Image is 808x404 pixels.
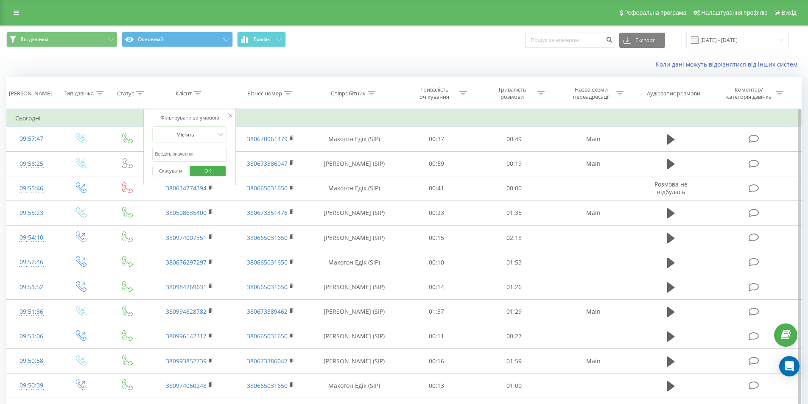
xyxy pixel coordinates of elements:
div: Фільтрувати за умовою [153,114,227,122]
a: 380670061479 [247,135,288,143]
div: Аудіозапис розмови [647,90,700,97]
td: 00:16 [398,349,475,373]
a: 380974007351 [166,234,207,242]
td: Main [553,127,633,151]
div: 09:52:46 [15,254,48,270]
div: Назва схеми переадресації [568,86,614,100]
td: Сьогодні [7,110,802,127]
div: Тип дзвінка [64,90,94,97]
a: 380665031650 [247,382,288,390]
span: OK [196,164,220,177]
a: 380673351476 [247,209,288,217]
td: 00:59 [398,151,475,176]
div: 09:56:25 [15,156,48,172]
div: Клієнт [176,90,192,97]
a: 380984269631 [166,283,207,291]
div: 09:57:47 [15,131,48,147]
div: Тривалість розмови [489,86,535,100]
a: 380665031650 [247,258,288,266]
td: 00:11 [398,324,475,348]
div: 09:54:10 [15,229,48,246]
td: [PERSON_NAME] (SIP) [311,275,398,299]
a: 380996142317 [166,332,207,340]
td: 00:15 [398,226,475,250]
button: Експорт [619,33,665,48]
td: Макогон Едік (SIP) [311,176,398,201]
span: Графік [254,36,270,42]
a: 380993852739 [166,357,207,365]
button: Всі дзвінки [6,32,117,47]
div: 09:55:46 [15,180,48,197]
td: [PERSON_NAME] (SIP) [311,349,398,373]
a: 380665031650 [247,184,288,192]
td: Main [553,299,633,324]
td: 00:19 [475,151,553,176]
td: [PERSON_NAME] (SIP) [311,324,398,348]
button: Скасувати [153,166,189,176]
td: Main [553,349,633,373]
td: [PERSON_NAME] (SIP) [311,201,398,225]
td: 00:23 [398,201,475,225]
span: Налаштування профілю [701,9,767,16]
a: 380634774394 [166,184,207,192]
a: 380673386047 [247,159,288,167]
a: 380974060248 [166,382,207,390]
button: Графік [237,32,286,47]
div: Тривалість очікування [412,86,457,100]
button: Основний [122,32,233,47]
span: Розмова не відбулась [654,180,688,196]
div: [PERSON_NAME] [9,90,52,97]
span: Всі дзвінки [20,36,48,43]
span: Реферальна програма [624,9,687,16]
div: Open Intercom Messenger [779,356,800,376]
input: Введіть значення [153,147,227,162]
a: 380665031650 [247,283,288,291]
div: 09:50:58 [15,353,48,369]
td: 01:35 [475,201,553,225]
td: Макогон Едік (SIP) [311,127,398,151]
div: 09:51:06 [15,328,48,345]
td: 01:26 [475,275,553,299]
div: Бізнес номер [247,90,282,97]
td: 00:41 [398,176,475,201]
div: Коментар/категорія дзвінка [724,86,774,100]
button: OK [190,166,226,176]
td: 01:37 [398,299,475,324]
a: 380665031650 [247,234,288,242]
td: [PERSON_NAME] (SIP) [311,226,398,250]
a: 380665031650 [247,332,288,340]
td: Макогон Едік (SIP) [311,373,398,398]
a: 380508635400 [166,209,207,217]
td: 01:59 [475,349,553,373]
input: Пошук за номером [525,33,615,48]
a: 380673389462 [247,307,288,315]
div: 09:51:36 [15,304,48,320]
td: 01:00 [475,373,553,398]
td: Макогон Едік (SIP) [311,250,398,275]
a: 380994828782 [166,307,207,315]
td: [PERSON_NAME] (SIP) [311,299,398,324]
div: Статус [117,90,134,97]
a: Коли дані можуть відрізнятися вiд інших систем [656,60,802,68]
div: Співробітник [331,90,366,97]
td: Main [553,201,633,225]
td: 00:49 [475,127,553,151]
td: 01:53 [475,250,553,275]
span: Вихід [782,9,797,16]
div: 09:50:39 [15,377,48,394]
td: [PERSON_NAME] (SIP) [311,151,398,176]
td: 00:37 [398,127,475,151]
a: 380673386047 [247,357,288,365]
td: 00:14 [398,275,475,299]
td: 01:29 [475,299,553,324]
td: 00:13 [398,373,475,398]
td: 00:27 [475,324,553,348]
div: 09:51:52 [15,279,48,295]
div: 09:55:23 [15,205,48,221]
td: 00:00 [475,176,553,201]
td: 02:18 [475,226,553,250]
a: 380676297297 [166,258,207,266]
td: 00:10 [398,250,475,275]
td: Main [553,151,633,176]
